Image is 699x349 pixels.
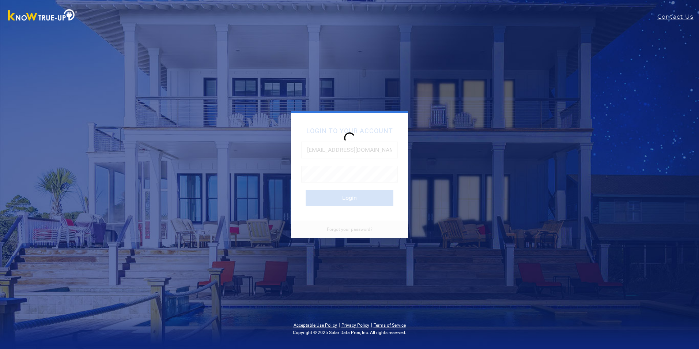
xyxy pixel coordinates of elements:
a: Terms of Service [374,323,406,328]
span: | [339,321,340,328]
a: Acceptable Use Policy [294,323,337,328]
img: Know True-Up [4,8,81,24]
a: Privacy Policy [341,323,369,328]
a: Contact Us [657,12,699,21]
span: | [371,321,372,328]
